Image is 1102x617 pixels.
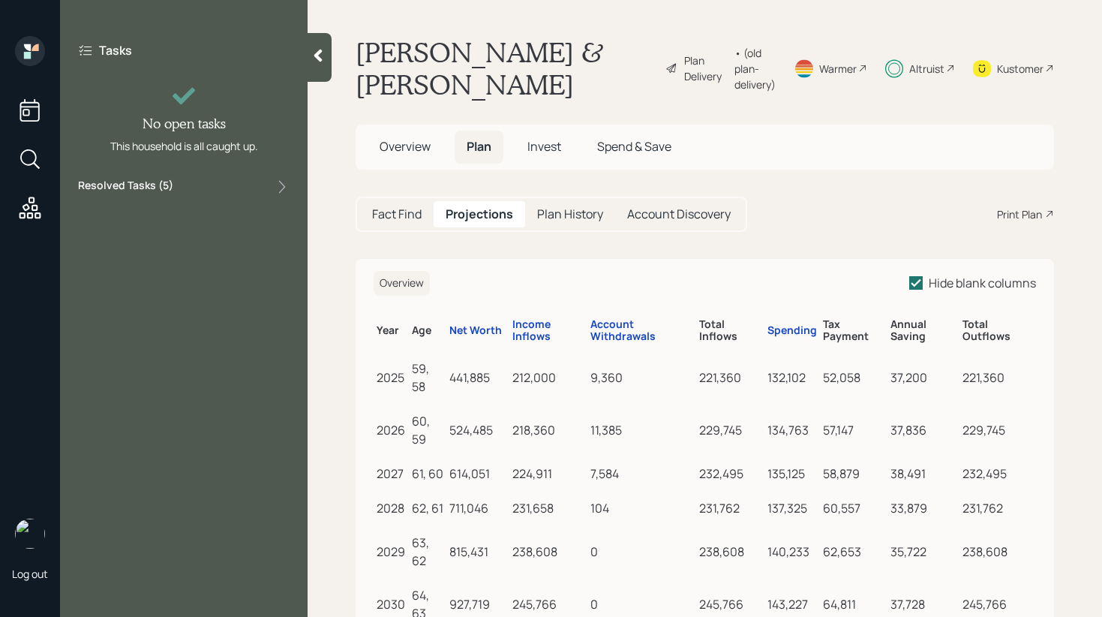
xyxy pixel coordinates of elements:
div: 37,836 [890,421,957,439]
div: 238,608 [699,543,761,561]
h6: Total Outflows [962,318,1033,344]
label: Resolved Tasks ( 5 ) [78,178,173,196]
img: retirable_logo.png [15,519,45,549]
div: Log out [12,567,48,581]
div: 221,360 [699,369,761,387]
h5: Plan History [537,207,603,221]
div: Warmer [819,61,857,77]
div: 140,233 [767,543,817,561]
div: 927,719 [449,595,506,613]
div: 132,102 [767,369,817,387]
span: Overview [380,138,431,155]
div: 7,584 [590,465,692,483]
div: 57,147 [823,421,884,439]
h6: Total Inflows [699,318,761,344]
div: 229,745 [962,421,1033,439]
div: 35,722 [890,543,957,561]
div: 232,495 [962,465,1033,483]
span: Plan [467,138,491,155]
div: 0 [590,543,692,561]
div: 231,762 [699,499,761,517]
label: Tasks [99,42,132,59]
h4: No open tasks [143,116,226,132]
div: 711,046 [449,499,506,517]
div: 58,879 [823,465,884,483]
div: 37,728 [890,595,957,613]
div: 2030 [377,595,406,613]
h5: Fact Find [372,207,422,221]
span: Spend & Save [597,138,671,155]
div: Account Withdrawals [590,318,692,344]
div: 0 [590,595,692,613]
div: 143,227 [767,595,817,613]
div: 441,885 [449,369,506,387]
div: 524,485 [449,421,506,439]
div: 2029 [377,543,406,561]
div: 212,000 [512,369,584,387]
div: 135,125 [767,465,817,483]
div: This household is all caught up. [110,138,258,154]
h1: [PERSON_NAME] & [PERSON_NAME] [356,36,653,101]
div: 2028 [377,499,406,517]
div: 137,325 [767,499,817,517]
h6: Annual Saving [890,318,957,344]
div: 104 [590,499,692,517]
div: 815,431 [449,543,506,561]
div: 245,766 [512,595,584,613]
label: Hide blank columns [909,275,1036,291]
div: 60, 59 [412,412,443,448]
h6: Tax Payment [823,318,884,344]
div: • (old plan-delivery) [734,45,776,92]
div: 2025 [377,369,406,387]
div: 64,811 [823,595,884,613]
div: 60,557 [823,499,884,517]
div: 238,608 [512,543,584,561]
div: 38,491 [890,465,957,483]
div: 9,360 [590,369,692,387]
div: 61, 60 [412,465,443,483]
div: 238,608 [962,543,1033,561]
div: 231,762 [962,499,1033,517]
h6: Year [377,324,406,337]
div: 2026 [377,421,406,439]
div: 2027 [377,465,406,483]
h5: Projections [446,207,513,221]
div: 37,200 [890,369,957,387]
div: 245,766 [699,595,761,613]
div: 52,058 [823,369,884,387]
div: 231,658 [512,499,584,517]
div: Altruist [909,61,944,77]
h6: Age [412,324,443,337]
div: 218,360 [512,421,584,439]
div: 232,495 [699,465,761,483]
div: 229,745 [699,421,761,439]
div: Net Worth [449,324,502,337]
div: Print Plan [997,206,1042,222]
div: Spending [767,324,817,337]
div: 59, 58 [412,360,443,396]
div: 33,879 [890,499,957,517]
div: Income Inflows [512,318,584,344]
div: 614,051 [449,465,506,483]
div: 224,911 [512,465,584,483]
div: Kustomer [997,61,1043,77]
div: 62, 61 [412,499,443,517]
div: 63, 62 [412,534,443,570]
div: 134,763 [767,421,817,439]
h5: Account Discovery [627,207,731,221]
div: Plan Delivery [684,53,727,84]
div: 11,385 [590,421,692,439]
div: 245,766 [962,595,1033,613]
div: 62,653 [823,543,884,561]
span: Overview [380,275,424,290]
span: Invest [527,138,561,155]
div: 221,360 [962,369,1033,387]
